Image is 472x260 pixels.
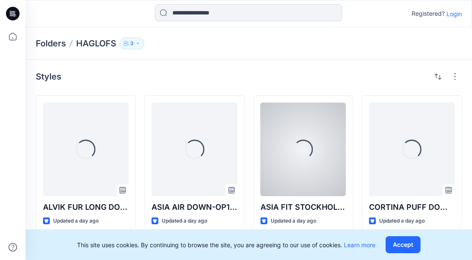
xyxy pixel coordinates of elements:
p: CORTINA PUFF DOWN - OP2 [369,201,455,213]
p: ASIA AIR DOWN-OP1-UPDATE_OP2 [152,201,237,213]
button: 3 [120,37,144,49]
p: Login [446,9,462,18]
button: Accept [386,236,421,253]
h4: Styles [36,71,61,82]
p: Updated a day ago [379,217,425,226]
p: ALVIK FUR LONG DOWN [43,201,129,213]
p: 3 [130,39,134,48]
p: Updated a day ago [53,217,99,226]
p: This site uses cookies. By continuing to browse the site, you are agreeing to our use of cookies. [77,240,375,249]
a: Learn more [344,241,375,249]
p: ASIA FIT STOCKHOLM DOWN - 2​_OP1 [260,201,346,213]
p: Updated a day ago [271,217,316,226]
p: HAGLOFS [76,37,116,49]
p: Registered? [412,9,445,19]
a: Folders [36,37,66,49]
p: Updated a day ago [162,217,207,226]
